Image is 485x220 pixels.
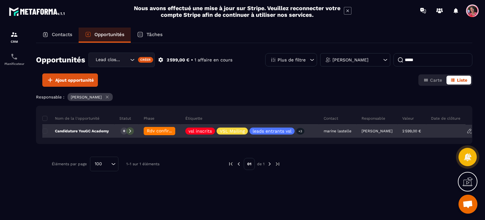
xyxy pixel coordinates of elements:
[2,48,27,70] a: schedulerschedulerPlanificateur
[420,76,446,85] button: Carte
[458,195,477,214] div: Ouvrir le chat
[126,162,159,166] p: 1-1 sur 1 éléments
[144,116,154,121] p: Phase
[457,78,467,83] span: Liste
[220,129,245,133] p: VSL Mailing
[10,53,18,60] img: scheduler
[267,161,272,167] img: next
[138,57,153,63] div: Créer
[147,32,163,37] p: Tâches
[104,160,110,167] input: Search for option
[189,129,212,133] p: vsl inscrits
[2,26,27,48] a: formationformationCRM
[296,128,304,135] p: +3
[55,77,94,83] span: Ajout opportunité
[167,57,189,63] p: 2 599,00 €
[430,78,442,83] span: Carte
[134,5,341,18] h2: Nous avons effectué une mise à jour sur Stripe. Veuillez reconnecter votre compte Stripe afin de ...
[90,157,118,171] div: Search for option
[42,129,109,134] p: Candidature YouGC Academy
[332,58,368,62] p: [PERSON_NAME]
[195,57,232,63] p: 1 affaire en cours
[94,56,122,63] span: Lead closing
[122,56,129,63] input: Search for option
[402,116,414,121] p: Valeur
[228,161,234,167] img: prev
[147,128,183,133] span: Rdv confirmé ✅
[10,31,18,38] img: formation
[257,161,265,167] p: de 1
[275,161,280,167] img: next
[36,95,64,99] p: Responsable :
[278,58,306,62] p: Plus de filtre
[119,116,131,121] p: Statut
[42,73,98,87] button: Ajout opportunité
[2,40,27,43] p: CRM
[93,160,104,167] span: 100
[36,53,85,66] h2: Opportunités
[2,62,27,66] p: Planificateur
[42,116,99,121] p: Nom de la l'opportunité
[446,76,471,85] button: Liste
[244,158,255,170] p: 01
[71,95,102,99] p: [PERSON_NAME]
[9,6,66,17] img: logo
[191,57,193,63] p: •
[431,116,460,121] p: Date de clôture
[402,129,421,133] p: 2 599,00 €
[36,28,79,43] a: Contacts
[88,53,155,67] div: Search for option
[52,162,87,166] p: Éléments par page
[324,116,338,121] p: Contact
[362,116,385,121] p: Responsable
[236,161,242,167] img: prev
[185,116,202,121] p: Étiquette
[79,28,131,43] a: Opportunités
[123,129,125,133] p: 0
[131,28,169,43] a: Tâches
[362,129,392,133] p: [PERSON_NAME]
[253,129,291,133] p: leads entrants vsl
[94,32,124,37] p: Opportunités
[52,32,72,37] p: Contacts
